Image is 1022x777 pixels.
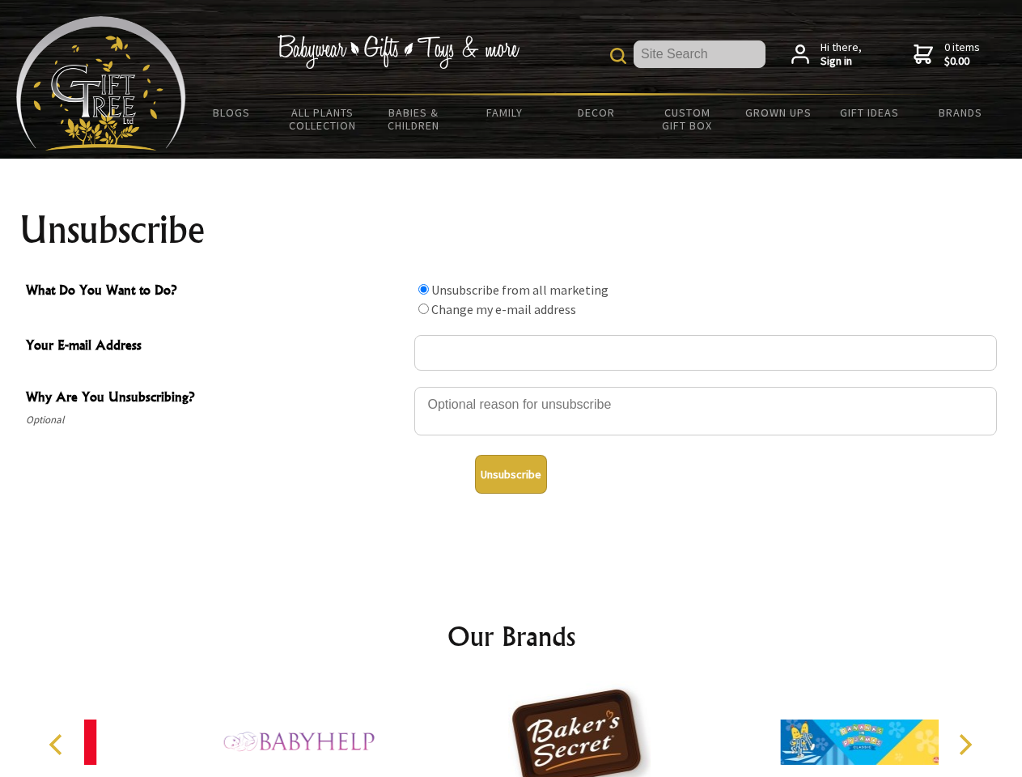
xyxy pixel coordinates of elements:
[610,48,626,64] img: product search
[16,16,186,151] img: Babyware - Gifts - Toys and more...
[824,96,915,129] a: Gift Ideas
[634,40,765,68] input: Site Search
[414,335,997,371] input: Your E-mail Address
[414,387,997,435] textarea: Why Are You Unsubscribing?
[550,96,642,129] a: Decor
[475,455,547,494] button: Unsubscribe
[944,40,980,69] span: 0 items
[431,282,609,298] label: Unsubscribe from all marketing
[642,96,733,142] a: Custom Gift Box
[418,304,429,314] input: What Do You Want to Do?
[460,96,551,129] a: Family
[278,96,369,142] a: All Plants Collection
[277,35,519,69] img: Babywear - Gifts - Toys & more
[186,96,278,129] a: BLOGS
[732,96,824,129] a: Grown Ups
[26,387,406,410] span: Why Are You Unsubscribing?
[418,284,429,295] input: What Do You Want to Do?
[821,54,862,69] strong: Sign in
[947,727,982,762] button: Next
[368,96,460,142] a: Babies & Children
[26,335,406,359] span: Your E-mail Address
[26,280,406,304] span: What Do You Want to Do?
[19,210,1003,249] h1: Unsubscribe
[791,40,862,69] a: Hi there,Sign in
[26,410,406,430] span: Optional
[32,617,990,656] h2: Our Brands
[915,96,1007,129] a: Brands
[944,54,980,69] strong: $0.00
[914,40,980,69] a: 0 items$0.00
[431,301,576,317] label: Change my e-mail address
[40,727,76,762] button: Previous
[821,40,862,69] span: Hi there,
